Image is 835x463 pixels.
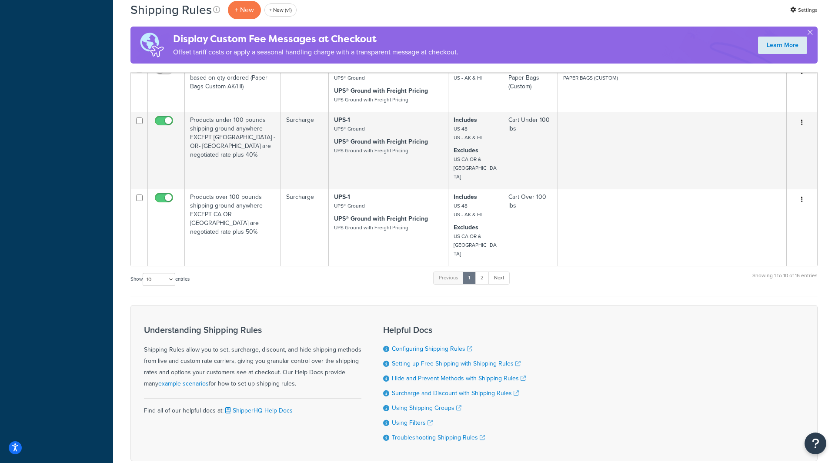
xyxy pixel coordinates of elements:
small: PAPER BAGS (CUSTOM) [563,74,618,82]
small: UPS Ground with Freight Pricing [334,224,408,231]
td: Cart Over 100 lbs [503,189,558,266]
small: UPS Ground with Freight Pricing [334,147,408,154]
h3: Helpful Docs [383,325,526,335]
a: 2 [475,272,489,285]
a: Using Filters [392,418,433,427]
a: Learn More [758,37,807,54]
strong: Excludes [454,223,478,232]
div: Showing 1 to 10 of 16 entries [752,271,818,289]
p: Offset tariff costs or apply a seasonal handling charge with a transparent message at checkout. [173,46,458,58]
small: UPS Ground with Freight Pricing [334,96,408,104]
small: UPS® Ground [334,125,365,133]
a: Hide and Prevent Methods with Shipping Rules [392,374,526,383]
button: Open Resource Center [805,433,826,454]
strong: UPS-1 [334,115,350,124]
label: Show entries [130,273,190,286]
a: Configuring Shipping Rules [392,344,472,353]
small: US 48 US - AK & HI [454,125,482,141]
td: Surcharge [281,112,328,189]
small: UPS® Ground [334,74,365,82]
a: Setting up Free Shipping with Shipping Rules [392,359,521,368]
div: Find all of our helpful docs at: [144,398,361,416]
strong: Excludes [454,146,478,155]
a: Previous [433,272,464,285]
a: Next [488,272,510,285]
strong: UPS-1 [334,192,350,201]
a: Settings [790,4,818,16]
a: example scenarios [158,379,209,388]
strong: UPS® Ground with Freight Pricing [334,214,428,223]
td: Cart Under 100 lbs [503,112,558,189]
strong: UPS® Ground with Freight Pricing [334,86,428,95]
strong: UPS® Ground with Freight Pricing [334,137,428,146]
td: Surcharge [281,189,328,266]
strong: Includes [454,192,477,201]
h1: Shipping Rules [130,1,212,18]
div: Shipping Rules allow you to set, surcharge, discount, and hide shipping methods from live and cus... [144,325,361,389]
h3: Understanding Shipping Rules [144,325,361,335]
a: Troubleshooting Shipping Rules [392,433,485,442]
small: US - AK & HI [454,74,482,82]
td: Products receiving free freight based on qty ordered (Paper Bags Custom AK/HI) [185,61,281,112]
small: US CA OR & [GEOGRAPHIC_DATA] [454,155,497,181]
img: duties-banner-06bc72dcb5fe05cb3f9472aba00be2ae8eb53ab6f0d8bb03d382ba314ac3c341.png [130,27,173,64]
select: Showentries [143,273,175,286]
td: Products over 100 pounds shipping ground anywhere EXCEPT CA OR [GEOGRAPHIC_DATA] are negotiated r... [185,189,281,266]
td: Surcharge [281,61,328,112]
a: Surcharge and Discount with Shipping Rules [392,389,519,398]
a: + New (v1) [264,3,297,17]
strong: Includes [454,115,477,124]
a: 1 [463,272,476,285]
small: US CA OR & [GEOGRAPHIC_DATA] [454,232,497,258]
small: US 48 US - AK & HI [454,202,482,218]
td: 30(K) or more Paper Bags (Custom) [503,61,558,112]
a: Using Shipping Groups [392,403,461,413]
td: Products under 100 pounds shipping ground anywhere EXCEPT [GEOGRAPHIC_DATA] -OR- [GEOGRAPHIC_DATA... [185,112,281,189]
a: ShipperHQ Help Docs [224,406,293,415]
p: + New [228,1,261,19]
h4: Display Custom Fee Messages at Checkout [173,32,458,46]
small: UPS® Ground [334,202,365,210]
